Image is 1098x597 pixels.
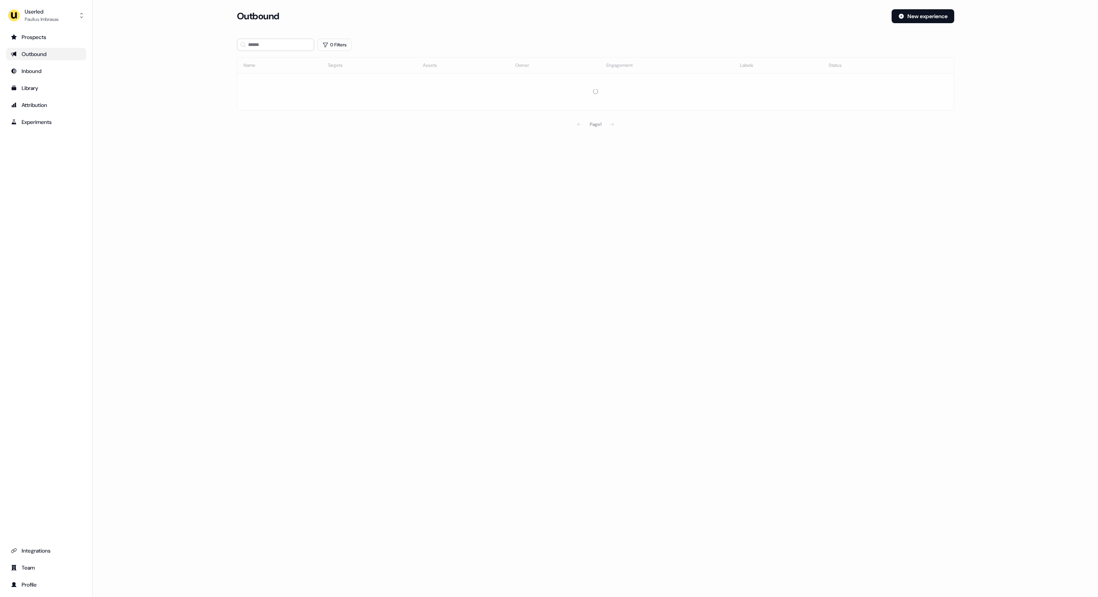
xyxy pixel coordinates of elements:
[6,578,86,591] a: Go to profile
[6,48,86,60] a: Go to outbound experience
[11,84,82,92] div: Library
[11,33,82,41] div: Prospects
[6,82,86,94] a: Go to templates
[6,99,86,111] a: Go to attribution
[11,118,82,126] div: Experiments
[317,39,352,51] button: 0 Filters
[6,561,86,574] a: Go to team
[11,50,82,58] div: Outbound
[11,547,82,555] div: Integrations
[11,101,82,109] div: Attribution
[11,564,82,572] div: Team
[6,31,86,43] a: Go to prospects
[6,544,86,557] a: Go to integrations
[25,8,59,15] div: Userled
[11,67,82,75] div: Inbound
[11,581,82,589] div: Profile
[6,116,86,128] a: Go to experiments
[6,65,86,77] a: Go to Inbound
[892,9,954,23] button: New experience
[237,10,279,22] h3: Outbound
[25,15,59,23] div: Paulius Imbrasas
[6,6,86,25] button: UserledPaulius Imbrasas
